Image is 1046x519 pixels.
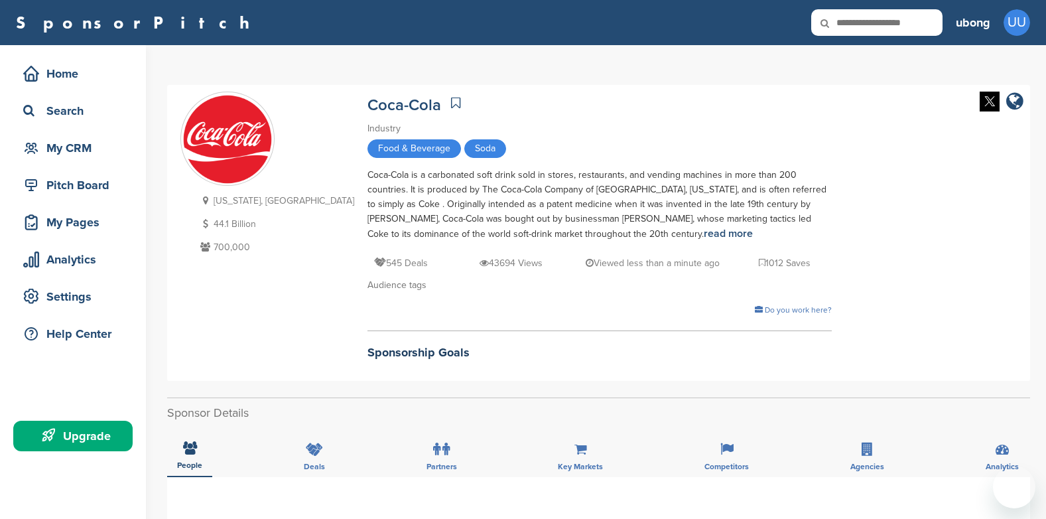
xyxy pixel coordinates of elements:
div: My Pages [20,210,133,234]
img: Twitter white [980,92,1000,111]
span: Deals [304,463,325,471]
p: 1012 Saves [759,255,811,271]
a: Pitch Board [13,170,133,200]
p: [US_STATE], [GEOGRAPHIC_DATA] [197,192,354,209]
div: Help Center [20,322,133,346]
a: Coca-Cola [367,96,441,115]
p: 44.1 Billion [197,216,354,232]
div: Audience tags [367,278,832,293]
a: Do you work here? [755,305,832,315]
span: Analytics [986,463,1019,471]
a: Home [13,58,133,89]
span: Competitors [704,463,749,471]
h2: Sponsorship Goals [367,344,832,362]
span: Food & Beverage [367,139,461,158]
a: ubong [956,8,990,37]
h3: ubong [956,13,990,32]
span: Agencies [850,463,884,471]
div: Home [20,62,133,86]
p: 545 Deals [374,255,428,271]
a: Help Center [13,319,133,349]
p: 43694 Views [480,255,543,271]
h2: Sponsor Details [167,404,1030,422]
a: Settings [13,281,133,312]
a: My CRM [13,133,133,163]
span: Do you work here? [765,305,832,315]
a: read more [704,227,753,240]
a: My Pages [13,207,133,238]
p: 700,000 [197,239,354,256]
a: Search [13,96,133,126]
span: Key Markets [558,463,603,471]
a: Upgrade [13,421,133,451]
div: Upgrade [20,424,133,448]
div: Search [20,99,133,123]
div: My CRM [20,136,133,160]
div: Analytics [20,248,133,271]
div: Industry [367,121,832,136]
img: Sponsorpitch & Coca-Cola [181,93,274,186]
div: Coca-Cola is a carbonated soft drink sold in stores, restaurants, and vending machines in more th... [367,168,832,242]
p: Viewed less than a minute ago [586,255,720,271]
span: Partners [426,463,457,471]
iframe: Button to launch messaging window [993,466,1035,508]
div: Pitch Board [20,173,133,197]
span: UU [1004,9,1030,36]
div: Settings [20,285,133,309]
a: company link [1006,92,1023,113]
a: Analytics [13,244,133,275]
span: People [177,461,202,469]
span: Soda [464,139,506,158]
a: SponsorPitch [16,14,258,31]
